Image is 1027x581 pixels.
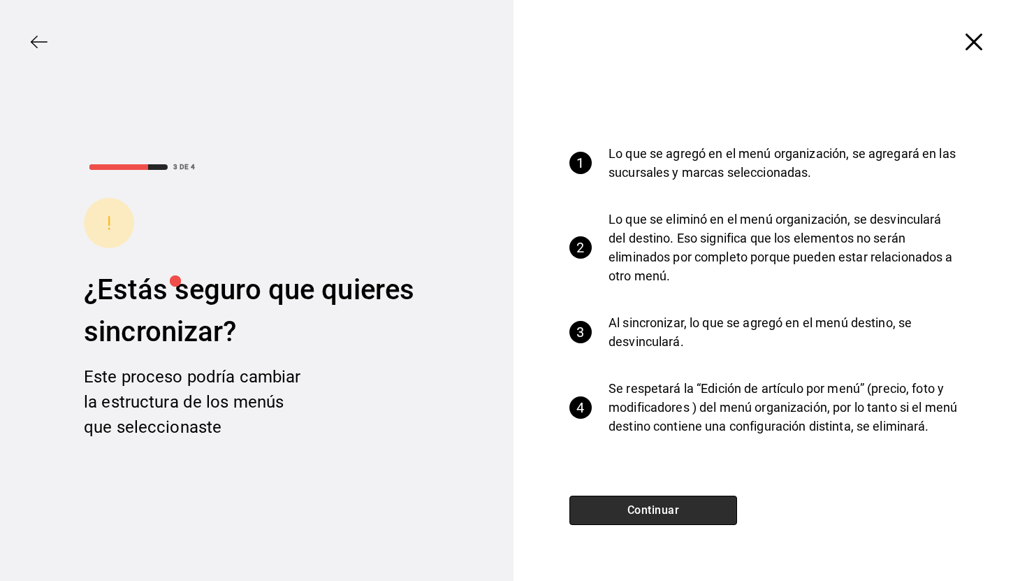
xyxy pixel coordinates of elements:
[609,144,960,182] p: Lo que se agregó en el menú organización, se agregará en las sucursales y marcas seleccionadas.
[84,269,430,353] div: ¿Estás seguro que quieres sincronizar?
[569,152,592,174] div: 1
[609,313,960,351] p: Al sincronizar, lo que se agregó en el menú destino, se desvinculará.
[84,364,307,440] div: Este proceso podría cambiar la estructura de los menús que seleccionaste
[569,496,737,525] button: Continuar
[173,162,195,172] div: 3 DE 4
[569,236,592,259] div: 2
[569,396,592,419] div: 4
[609,210,960,285] p: Lo que se eliminó en el menú organización, se desvinculará del destino. Eso significa que los ele...
[609,379,960,436] p: Se respetará la “Edición de artículo por menú” (precio, foto y modificadores ) del menú organizac...
[569,321,592,343] div: 3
